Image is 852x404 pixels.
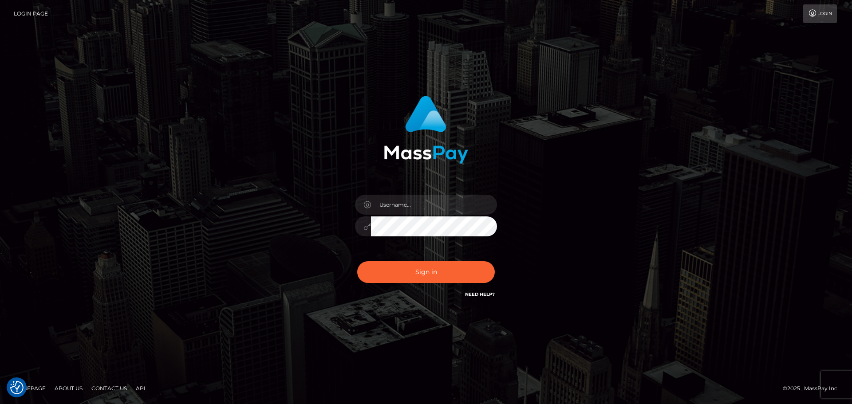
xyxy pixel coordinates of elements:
[783,384,845,393] div: © 2025 , MassPay Inc.
[51,381,86,395] a: About Us
[371,195,497,215] input: Username...
[132,381,149,395] a: API
[465,291,495,297] a: Need Help?
[10,381,24,394] button: Consent Preferences
[88,381,130,395] a: Contact Us
[10,381,49,395] a: Homepage
[357,261,495,283] button: Sign in
[10,381,24,394] img: Revisit consent button
[14,4,48,23] a: Login Page
[803,4,837,23] a: Login
[384,96,468,164] img: MassPay Login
